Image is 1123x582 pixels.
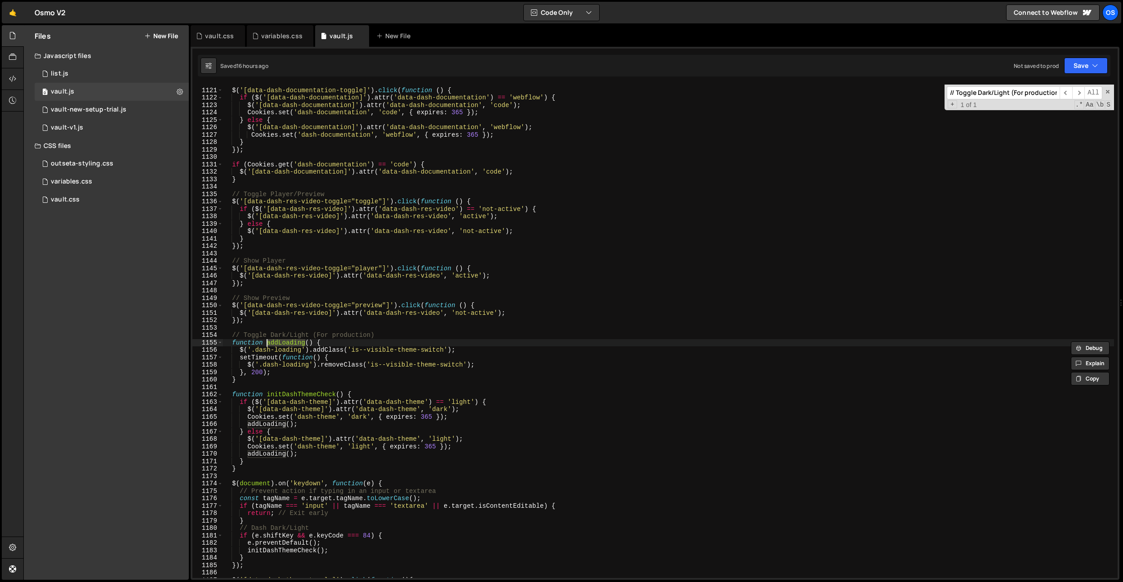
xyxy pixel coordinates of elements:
div: 1185 [192,562,223,569]
div: 1179 [192,517,223,525]
div: 1147 [192,280,223,287]
div: 16596/45153.css [35,191,189,209]
div: 1134 [192,183,223,191]
div: 1157 [192,354,223,362]
div: 1181 [192,532,223,540]
div: vault-new-setup-trial.js [51,106,126,114]
div: 1169 [192,443,223,451]
div: 16596/45152.js [35,101,189,119]
div: vault.js [330,31,353,40]
span: 1 of 1 [957,101,980,109]
div: 1165 [192,413,223,421]
div: 1130 [192,153,223,161]
button: Code Only [524,4,599,21]
div: variables.css [51,178,92,186]
span: Search In Selection [1105,100,1111,109]
div: 1135 [192,191,223,198]
div: 1144 [192,257,223,265]
span: ​ [1060,86,1072,99]
div: 1156 [192,346,223,354]
div: 1171 [192,458,223,466]
div: 1162 [192,391,223,398]
div: Javascript files [24,47,189,65]
div: 1184 [192,554,223,562]
div: 1154 [192,331,223,339]
div: 1121 [192,87,223,94]
div: 1133 [192,176,223,184]
div: 1178 [192,510,223,517]
div: 1177 [192,502,223,510]
span: Whole Word Search [1095,100,1105,109]
div: 1182 [192,539,223,547]
div: Osmo V2 [35,7,66,18]
div: 1126 [192,124,223,131]
div: 1186 [192,569,223,577]
div: 1180 [192,524,223,532]
div: 1173 [192,473,223,480]
div: 1153 [192,324,223,332]
div: 1183 [192,547,223,555]
div: 1137 [192,206,223,213]
input: Search for [947,86,1060,99]
div: 1145 [192,265,223,273]
div: outseta-styling.css [51,160,113,168]
button: Save [1064,58,1108,74]
span: Alt-Enter [1084,86,1102,99]
span: ​ [1072,86,1085,99]
div: 16 hours ago [236,62,268,70]
div: vault.css [205,31,234,40]
div: 1163 [192,398,223,406]
div: 1161 [192,384,223,391]
a: Os [1102,4,1119,21]
div: 1143 [192,250,223,258]
button: Copy [1071,372,1110,385]
div: 1141 [192,235,223,243]
div: 1167 [192,428,223,436]
button: Debug [1071,341,1110,355]
div: 1125 [192,116,223,124]
div: CSS files [24,137,189,155]
div: 1127 [192,131,223,139]
div: 1140 [192,228,223,235]
div: 1149 [192,295,223,302]
div: vault.css [51,196,80,204]
div: New File [376,31,414,40]
div: 1136 [192,198,223,206]
div: Saved [220,62,268,70]
div: 1158 [192,361,223,369]
div: 1146 [192,272,223,280]
a: 🤙 [2,2,24,23]
button: Explain [1071,357,1110,370]
div: 1124 [192,109,223,116]
div: 1138 [192,213,223,220]
div: 1128 [192,139,223,146]
div: 1131 [192,161,223,169]
div: variables.css [261,31,303,40]
a: Connect to Webflow [1006,4,1100,21]
div: Not saved to prod [1014,62,1059,70]
div: list.js [51,70,68,78]
div: 1159 [192,369,223,376]
div: 1176 [192,495,223,502]
div: 1123 [192,102,223,109]
div: 16596/45133.js [35,83,189,101]
span: RegExp Search [1074,100,1084,109]
div: 1152 [192,317,223,324]
button: New File [144,32,178,40]
div: 1168 [192,435,223,443]
div: 1148 [192,287,223,295]
div: 16596/45156.css [35,155,189,173]
span: 0 [42,89,48,96]
div: 1129 [192,146,223,154]
div: 1122 [192,94,223,102]
span: CaseSensitive Search [1085,100,1094,109]
div: 1175 [192,488,223,495]
div: 1151 [192,309,223,317]
div: 1132 [192,168,223,176]
div: 1172 [192,465,223,473]
div: 1160 [192,376,223,384]
div: vault.js [51,88,74,96]
div: 1166 [192,421,223,428]
div: 1142 [192,242,223,250]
